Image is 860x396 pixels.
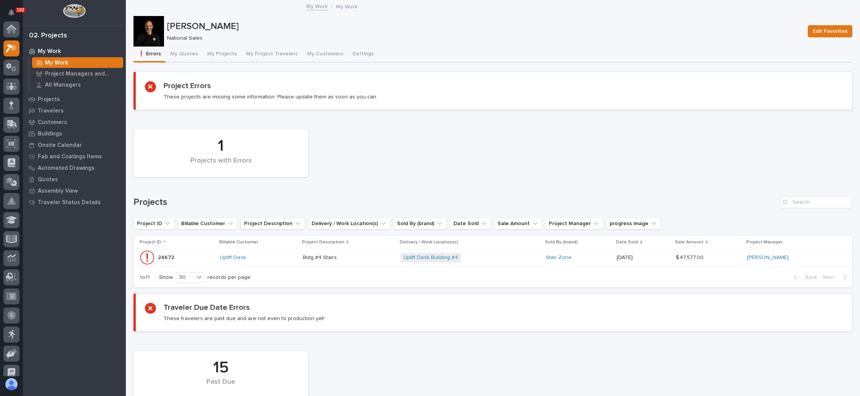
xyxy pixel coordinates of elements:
[241,47,302,63] button: My Project Travelers
[308,217,391,230] button: Delivery / Work Location(s)
[29,57,126,68] a: My Work
[546,254,572,261] a: Stair Zone
[167,35,799,42] p: National Sales
[133,268,156,287] p: 1 of 1
[38,48,61,55] p: My Work
[45,71,120,77] p: Project Managers and Engineers
[17,7,24,13] p: 102
[220,254,246,261] a: Uplift Desk
[302,47,348,63] button: My Customers
[38,108,64,114] p: Travelers
[38,96,60,103] p: Projects
[23,151,126,162] a: Fab and Coatings Items
[29,68,126,79] a: Project Managers and Engineers
[29,79,126,90] a: All Managers
[164,93,377,100] p: These projects are missing some information. Please update them as soon as you can.
[403,254,458,261] a: Uplift Desk Building #4
[400,238,458,246] p: Delivery / Work Location(s)
[146,378,295,394] div: Past Due
[675,238,704,246] p: Sale Amount
[38,176,58,183] p: Quotes
[23,128,126,139] a: Buildings
[23,196,126,208] a: Traveler Status Details
[336,2,357,10] p: My Work
[747,254,789,261] a: [PERSON_NAME]
[820,274,852,281] button: Next
[617,254,670,261] p: [DATE]
[801,274,817,281] span: Back
[450,217,491,230] button: Date Sold
[146,137,295,156] div: 1
[302,238,344,246] p: Project Description
[808,25,852,37] button: Edit Favorites
[23,105,126,116] a: Travelers
[813,27,847,36] span: Edit Favorites
[164,303,250,312] h2: Traveler Due Date Errors
[394,217,447,230] button: Sold By (brand)
[494,217,542,230] button: Sale Amount
[164,315,325,322] p: These travelers are past due and are not even to production yet!
[38,130,62,137] p: Buildings
[45,82,81,89] p: All Managers
[45,60,68,66] p: My Work
[38,188,78,195] p: Assembly View
[23,185,126,196] a: Assembly View
[23,174,126,185] a: Quotes
[10,9,19,21] div: Notifications102
[746,238,783,246] p: Project Manager
[159,274,173,281] p: Show
[29,32,67,40] div: 02. Projects
[23,162,126,174] a: Automated Drawings
[146,157,295,173] div: Projects with Errors
[303,253,338,261] p: Bldg #4 Stairs
[676,253,705,261] p: $ 47,577.00
[780,196,852,208] input: Search
[241,217,305,230] button: Project Description
[306,2,328,10] a: My Work
[164,81,211,90] h2: Project Errors
[3,5,19,21] button: Notifications
[3,376,19,392] button: users-avatar
[823,274,840,281] span: Next
[219,238,258,246] p: Billable Customer
[63,4,85,18] img: Workspace Logo
[178,217,238,230] button: Billable Customer
[203,47,241,63] button: My Projects
[166,47,203,63] button: My Quotes
[38,199,101,206] p: Traveler Status Details
[348,47,378,63] button: Settings
[38,142,82,149] p: Onsite Calendar
[133,249,852,266] tr: 2467224672 Uplift Desk Bldg #4 StairsBldg #4 Stairs Uplift Desk Building #4 Stair Zone [DATE]$ 47...
[133,47,166,63] button: ❗ Errors
[788,274,820,281] button: Back
[545,238,578,246] p: Sold By (brand)
[38,165,95,172] p: Automated Drawings
[207,274,251,281] p: records per page
[23,139,126,151] a: Onsite Calendar
[23,93,126,105] a: Projects
[176,274,195,282] div: 30
[167,21,802,32] p: [PERSON_NAME]
[38,153,102,160] p: Fab and Coatings Items
[146,358,295,377] div: 15
[23,45,126,57] a: My Work
[545,217,603,230] button: Project Manager
[616,238,638,246] p: Date Sold
[606,217,661,230] button: progress image
[133,217,175,230] button: Project ID
[140,238,161,246] p: Project ID
[133,197,777,208] h1: Projects
[23,116,126,128] a: Customers
[38,119,67,126] p: Customers
[158,253,176,261] p: 24672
